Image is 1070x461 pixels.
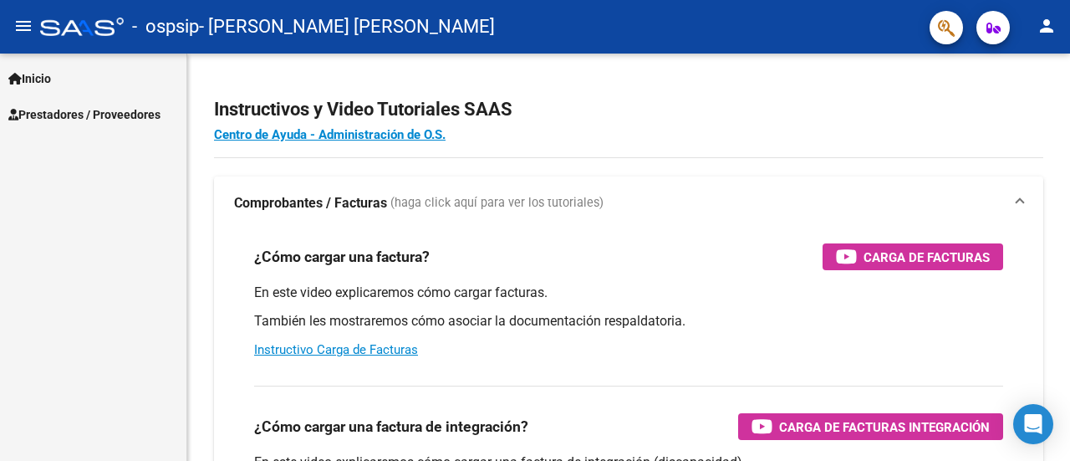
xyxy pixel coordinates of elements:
h3: ¿Cómo cargar una factura? [254,245,430,269]
span: - ospsip [132,8,199,45]
p: En este video explicaremos cómo cargar facturas. [254,284,1003,302]
span: - [PERSON_NAME] [PERSON_NAME] [199,8,495,45]
span: Carga de Facturas Integración [779,417,990,438]
mat-icon: menu [13,16,33,36]
strong: Comprobantes / Facturas [234,194,387,213]
span: Carga de Facturas [864,247,990,268]
span: Prestadores / Proveedores [8,105,160,124]
mat-icon: person [1037,16,1057,36]
span: (haga click aquí para ver los tutoriales) [390,194,604,213]
p: También les mostraremos cómo asociar la documentación respaldatoria. [254,312,1003,330]
mat-expansion-panel-header: Comprobantes / Facturas (haga click aquí para ver los tutoriales) [214,177,1043,230]
a: Centro de Ayuda - Administración de O.S. [214,127,446,142]
h3: ¿Cómo cargar una factura de integración? [254,415,528,438]
button: Carga de Facturas Integración [738,413,1003,440]
a: Instructivo Carga de Facturas [254,342,418,357]
div: Open Intercom Messenger [1013,404,1053,444]
span: Inicio [8,69,51,88]
button: Carga de Facturas [823,243,1003,270]
h2: Instructivos y Video Tutoriales SAAS [214,94,1043,125]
